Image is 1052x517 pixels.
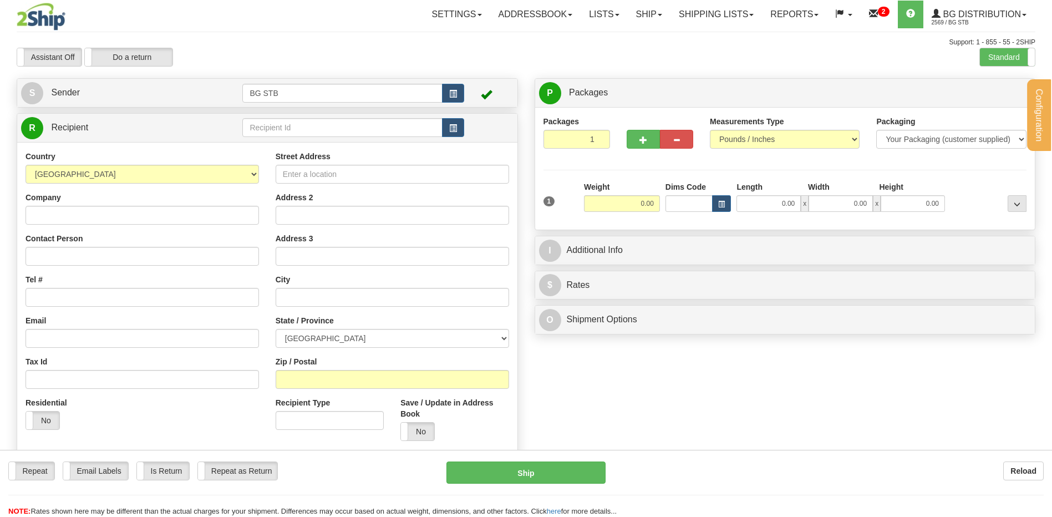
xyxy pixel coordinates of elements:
[51,88,80,97] span: Sender
[932,17,1015,28] span: 2569 / BG STB
[8,507,31,515] span: NOTE:
[276,315,334,326] label: State / Province
[736,181,763,192] label: Length
[276,356,317,367] label: Zip / Postal
[63,462,128,480] label: Email Labels
[543,196,555,206] span: 1
[21,82,43,104] span: S
[242,84,442,103] input: Sender Id
[539,308,1031,331] a: OShipment Options
[26,151,55,162] label: Country
[276,151,331,162] label: Street Address
[21,82,242,104] a: S Sender
[21,117,43,139] span: R
[490,1,581,28] a: Addressbook
[26,397,67,408] label: Residential
[539,239,1031,262] a: IAdditional Info
[539,82,561,104] span: P
[861,1,898,28] a: 2
[26,315,46,326] label: Email
[584,181,609,192] label: Weight
[923,1,1035,28] a: BG Distribution 2569 / BG STB
[276,233,313,244] label: Address 3
[710,116,784,127] label: Measurements Type
[276,165,509,184] input: Enter a location
[51,123,88,132] span: Recipient
[17,38,1035,47] div: Support: 1 - 855 - 55 - 2SHIP
[1003,462,1044,480] button: Reload
[801,195,809,212] span: x
[878,7,890,17] sup: 2
[137,462,189,480] label: Is Return
[762,1,827,28] a: Reports
[941,9,1021,19] span: BG Distribution
[242,118,442,137] input: Recipient Id
[276,192,313,203] label: Address 2
[539,309,561,331] span: O
[26,274,43,285] label: Tel #
[26,356,47,367] label: Tax Id
[26,192,61,203] label: Company
[17,48,82,66] label: Assistant Off
[446,462,605,484] button: Ship
[581,1,627,28] a: Lists
[665,181,706,192] label: Dims Code
[879,181,903,192] label: Height
[17,3,65,31] img: logo2569.jpg
[980,48,1035,66] label: Standard
[547,507,561,515] a: here
[26,412,59,429] label: No
[628,1,670,28] a: Ship
[539,240,561,262] span: I
[539,274,561,296] span: $
[401,423,434,440] label: No
[424,1,490,28] a: Settings
[539,82,1031,104] a: P Packages
[400,397,509,419] label: Save / Update in Address Book
[276,274,290,285] label: City
[543,116,580,127] label: Packages
[569,88,608,97] span: Packages
[1027,79,1051,151] button: Configuration
[808,181,830,192] label: Width
[873,195,881,212] span: x
[9,462,54,480] label: Repeat
[539,274,1031,297] a: $Rates
[876,116,915,127] label: Packaging
[1010,467,1036,475] b: Reload
[1026,202,1051,315] iframe: chat widget
[670,1,762,28] a: Shipping lists
[1008,195,1026,212] div: ...
[26,233,83,244] label: Contact Person
[21,116,218,139] a: R Recipient
[198,462,277,480] label: Repeat as Return
[85,48,172,66] label: Do a return
[276,397,331,408] label: Recipient Type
